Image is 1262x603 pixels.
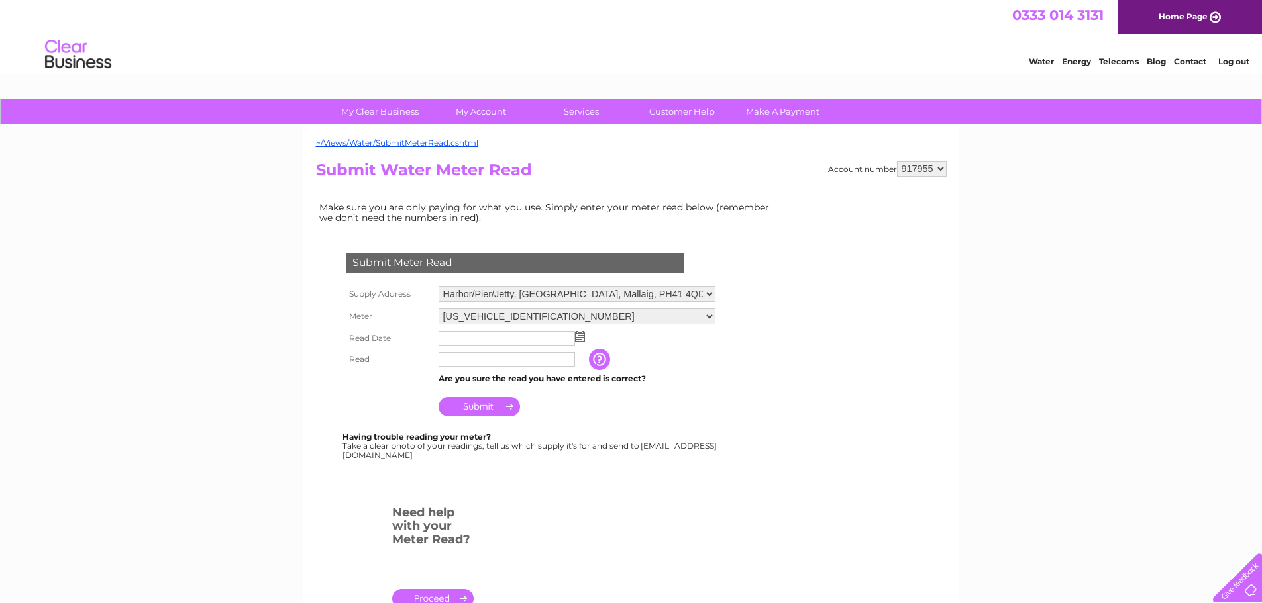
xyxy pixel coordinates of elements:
[342,349,435,370] th: Read
[435,370,719,387] td: Are you sure the read you have entered is correct?
[342,305,435,328] th: Meter
[728,99,837,124] a: Make A Payment
[1174,56,1206,66] a: Contact
[1218,56,1249,66] a: Log out
[439,397,520,416] input: Submit
[325,99,435,124] a: My Clear Business
[589,349,613,370] input: Information
[1099,56,1139,66] a: Telecoms
[342,432,491,441] b: Having trouble reading your meter?
[316,199,780,226] td: Make sure you are only paying for what you use. Simply enter your meter read below (remember we d...
[342,328,435,349] th: Read Date
[342,432,719,459] div: Take a clear photo of your readings, tell us which supply it's for and send to [EMAIL_ADDRESS][DO...
[1029,56,1054,66] a: Water
[392,503,474,553] h3: Need help with your Meter Read?
[316,161,947,186] h2: Submit Water Meter Read
[1147,56,1166,66] a: Blog
[426,99,535,124] a: My Account
[1062,56,1091,66] a: Energy
[342,283,435,305] th: Supply Address
[828,161,947,177] div: Account number
[627,99,737,124] a: Customer Help
[527,99,636,124] a: Services
[346,253,684,273] div: Submit Meter Read
[316,138,478,148] a: ~/Views/Water/SubmitMeterRead.cshtml
[575,331,585,342] img: ...
[1012,7,1104,23] a: 0333 014 3131
[44,34,112,75] img: logo.png
[319,7,945,64] div: Clear Business is a trading name of Verastar Limited (registered in [GEOGRAPHIC_DATA] No. 3667643...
